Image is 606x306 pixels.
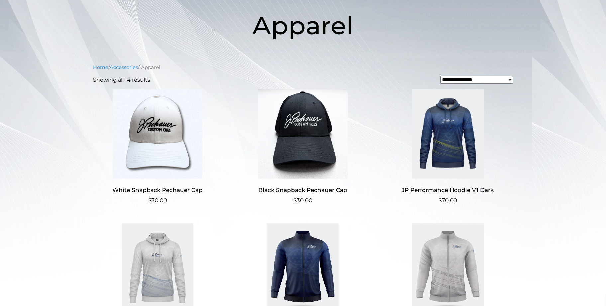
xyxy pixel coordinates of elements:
span: $ [293,197,297,204]
select: Shop order [440,76,513,84]
bdi: 30.00 [148,197,167,204]
nav: Breadcrumb [93,64,513,71]
a: White Snapback Pechauer Cap $30.00 [93,89,222,205]
a: JP Performance Hoodie V1 Dark $70.00 [383,89,512,205]
span: $ [148,197,151,204]
a: Black Snapback Pechauer Cap $30.00 [238,89,367,205]
h2: Black Snapback Pechauer Cap [238,184,367,196]
img: Black Snapback Pechauer Cap [238,89,367,179]
bdi: 70.00 [438,197,457,204]
a: Home [93,64,108,70]
h2: White Snapback Pechauer Cap [93,184,222,196]
span: $ [438,197,442,204]
span: Apparel [253,10,353,41]
img: JP Performance Hoodie V1 Dark [383,89,512,179]
p: Showing all 14 results [93,76,150,84]
h2: JP Performance Hoodie V1 Dark [383,184,512,196]
a: Accessories [110,64,138,70]
img: White Snapback Pechauer Cap [93,89,222,179]
bdi: 30.00 [293,197,312,204]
